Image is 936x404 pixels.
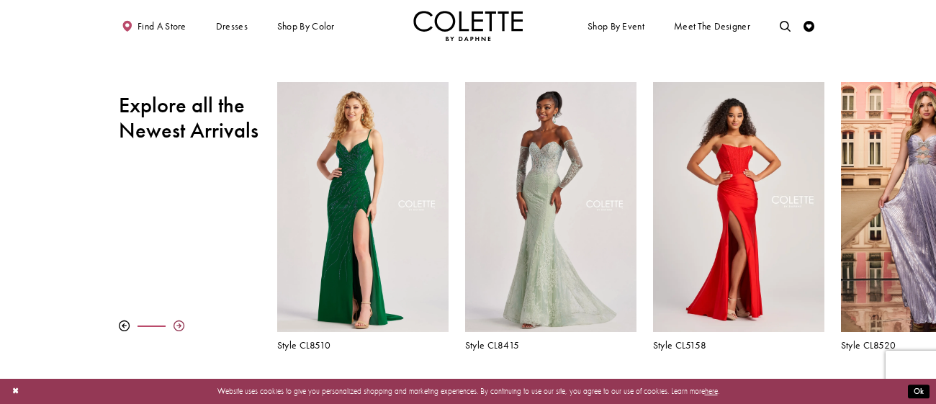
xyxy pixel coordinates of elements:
[644,74,832,359] div: Colette by Daphne Style No. CL5158
[585,11,647,41] span: Shop By Event
[908,385,930,398] button: Submit Dialog
[456,74,644,359] div: Colette by Daphne Style No. CL8415
[138,21,186,32] span: Find a store
[671,11,753,41] a: Meet the designer
[277,21,335,32] span: Shop by color
[413,11,523,41] img: Colette by Daphne
[653,82,824,332] a: Visit Colette by Daphne Style No. CL5158 Page
[277,340,449,351] a: Style CL8510
[413,11,523,41] a: Visit Home Page
[213,11,251,41] span: Dresses
[216,21,248,32] span: Dresses
[653,340,824,351] a: Style CL5158
[6,382,24,401] button: Close Dialog
[465,340,636,351] a: Style CL8415
[801,11,817,41] a: Check Wishlist
[777,11,793,41] a: Toggle search
[119,93,261,143] h2: Explore all the Newest Arrivals
[674,21,750,32] span: Meet the designer
[78,384,858,398] p: Website uses cookies to give you personalized shopping and marketing experiences. By continuing t...
[277,82,449,332] a: Visit Colette by Daphne Style No. CL8510 Page
[465,82,636,332] a: Visit Colette by Daphne Style No. CL8415 Page
[588,21,644,32] span: Shop By Event
[705,386,718,396] a: here
[119,11,189,41] a: Find a store
[269,74,456,359] div: Colette by Daphne Style No. CL8510
[274,11,337,41] span: Shop by color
